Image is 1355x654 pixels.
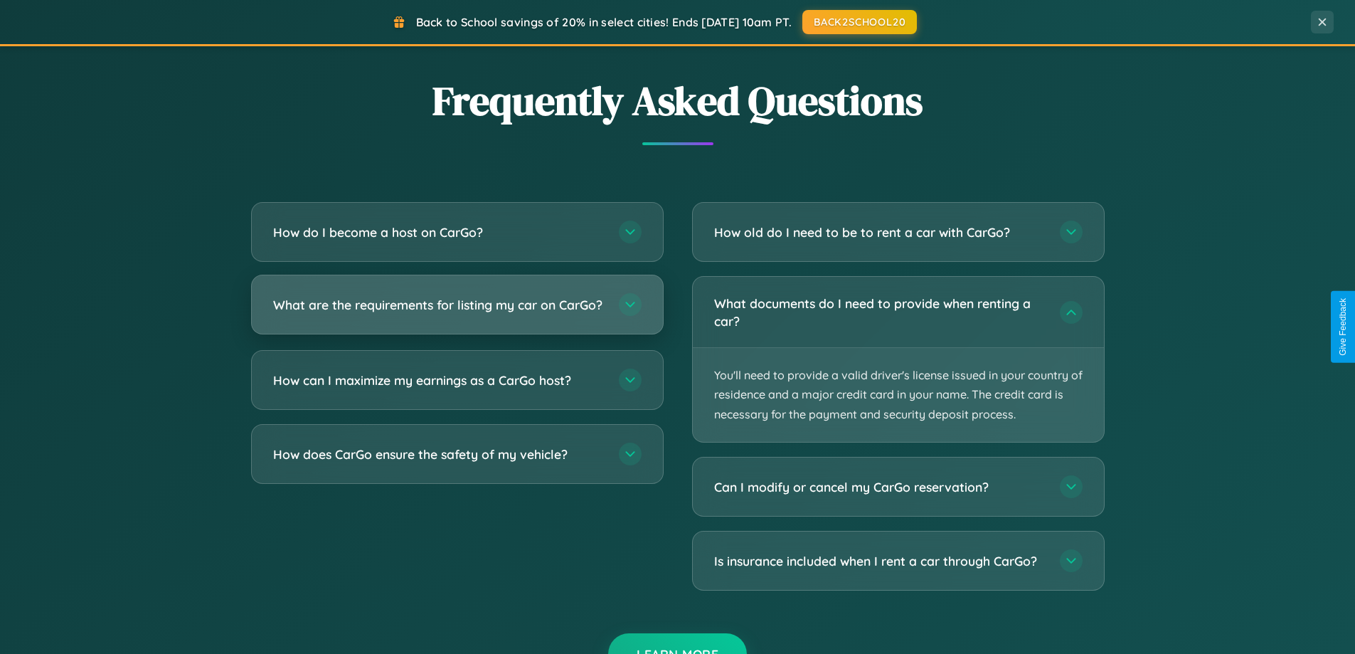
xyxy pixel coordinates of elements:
h3: Is insurance included when I rent a car through CarGo? [714,552,1046,570]
span: Back to School savings of 20% in select cities! Ends [DATE] 10am PT. [416,15,792,29]
h2: Frequently Asked Questions [251,73,1105,128]
h3: How old do I need to be to rent a car with CarGo? [714,223,1046,241]
h3: What are the requirements for listing my car on CarGo? [273,296,605,314]
h3: What documents do I need to provide when renting a car? [714,295,1046,329]
h3: How does CarGo ensure the safety of my vehicle? [273,445,605,463]
h3: How do I become a host on CarGo? [273,223,605,241]
p: You'll need to provide a valid driver's license issued in your country of residence and a major c... [693,348,1104,442]
button: BACK2SCHOOL20 [802,10,917,34]
h3: Can I modify or cancel my CarGo reservation? [714,478,1046,496]
div: Give Feedback [1338,298,1348,356]
h3: How can I maximize my earnings as a CarGo host? [273,371,605,389]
